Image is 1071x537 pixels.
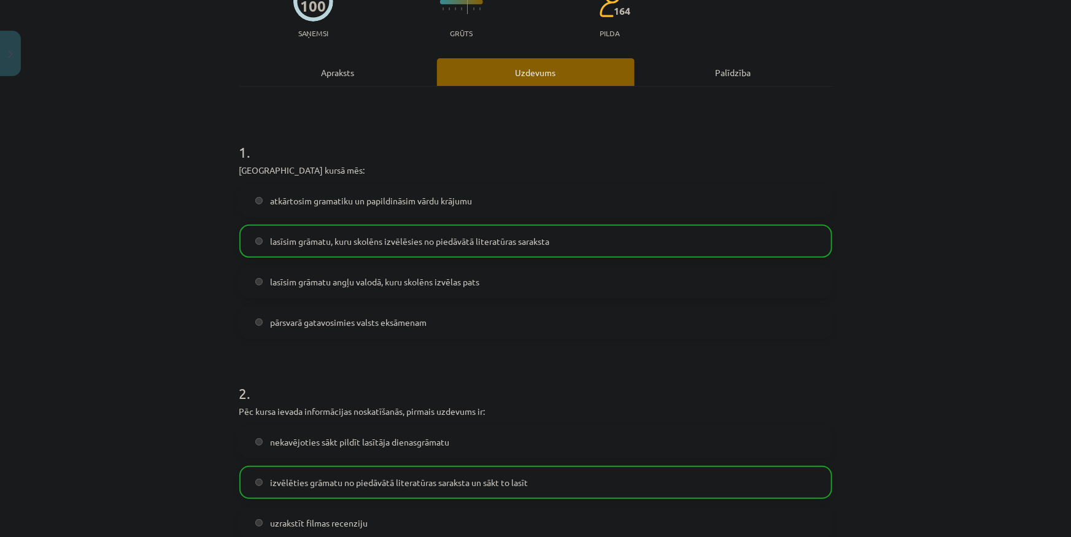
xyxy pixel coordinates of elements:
span: nekavējoties sākt pildīt lasītāja dienasgrāmatu [270,436,449,449]
input: atkārtosim gramatiku un papildināsim vārdu krājumu [255,197,263,205]
img: icon-short-line-57e1e144782c952c97e751825c79c345078a6d821885a25fce030b3d8c18986b.svg [455,7,456,10]
div: Uzdevums [437,58,635,86]
h1: 1 . [239,122,832,160]
input: lasīsim grāmatu angļu valodā, kuru skolēns izvēlas pats [255,278,263,286]
img: icon-short-line-57e1e144782c952c97e751825c79c345078a6d821885a25fce030b3d8c18986b.svg [443,7,444,10]
p: pilda [600,29,619,37]
img: icon-short-line-57e1e144782c952c97e751825c79c345078a6d821885a25fce030b3d8c18986b.svg [449,7,450,10]
p: Saņemsi [293,29,333,37]
span: izvēlēties grāmatu no piedāvātā literatūras saraksta un sākt to lasīt [270,476,528,489]
img: icon-short-line-57e1e144782c952c97e751825c79c345078a6d821885a25fce030b3d8c18986b.svg [473,7,474,10]
input: nekavējoties sākt pildīt lasītāja dienasgrāmatu [255,438,263,446]
img: icon-short-line-57e1e144782c952c97e751825c79c345078a6d821885a25fce030b3d8c18986b.svg [479,7,481,10]
input: izvēlēties grāmatu no piedāvātā literatūras saraksta un sākt to lasīt [255,479,263,487]
span: atkārtosim gramatiku un papildināsim vārdu krājumu [270,195,472,207]
input: uzrakstīt filmas recenziju [255,519,263,527]
p: Grūts [450,29,473,37]
span: lasīsim grāmatu angļu valodā, kuru skolēns izvēlas pats [270,276,479,288]
img: icon-close-lesson-0947bae3869378f0d4975bcd49f059093ad1ed9edebbc8119c70593378902aed.svg [8,50,13,58]
div: Apraksts [239,58,437,86]
span: pārsvarā gatavosimies valsts eksāmenam [270,316,427,329]
input: pārsvarā gatavosimies valsts eksāmenam [255,319,263,326]
span: 164 [614,6,631,17]
div: Palīdzība [635,58,832,86]
p: [GEOGRAPHIC_DATA] kursā mēs: [239,164,832,177]
img: icon-short-line-57e1e144782c952c97e751825c79c345078a6d821885a25fce030b3d8c18986b.svg [461,7,462,10]
p: Pēc kursa ievada informācijas noskatīšanās, pirmais uzdevums ir: [239,405,832,418]
input: lasīsim grāmatu, kuru skolēns izvēlēsies no piedāvātā literatūras saraksta [255,238,263,245]
span: lasīsim grāmatu, kuru skolēns izvēlēsies no piedāvātā literatūras saraksta [270,235,549,248]
h1: 2 . [239,363,832,401]
span: uzrakstīt filmas recenziju [270,517,368,530]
